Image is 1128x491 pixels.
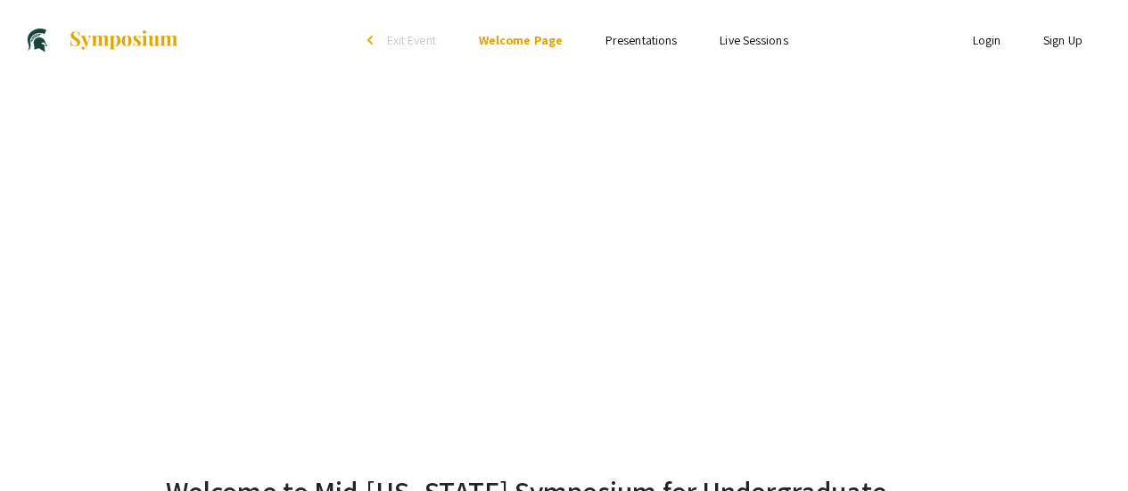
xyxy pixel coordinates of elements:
div: arrow_back_ios [367,35,378,45]
a: Welcome Page [479,32,563,48]
iframe: Mid-SURE 2021 Welcome Video [236,86,892,454]
a: Mid-Michigan Symposium for Undergraduate Research Experiences [25,18,179,62]
iframe: Chat [13,411,76,478]
a: Live Sessions [720,32,787,48]
a: Sign Up [1043,32,1083,48]
img: Symposium by ForagerOne [68,29,179,51]
span: Exit Event [387,32,436,48]
img: Mid-Michigan Symposium for Undergraduate Research Experiences [25,18,50,62]
a: Login [972,32,1000,48]
a: Presentations [605,32,677,48]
